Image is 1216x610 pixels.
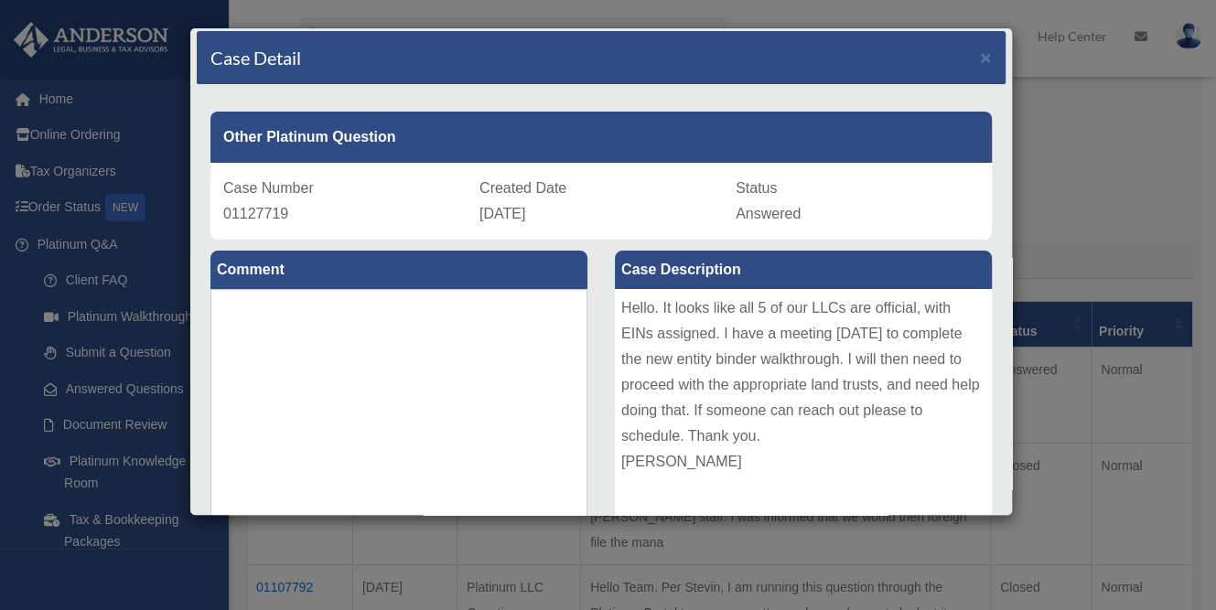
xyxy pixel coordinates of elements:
[223,180,314,196] span: Case Number
[223,206,288,221] span: 01127719
[736,180,777,196] span: Status
[980,48,992,67] button: Close
[479,206,525,221] span: [DATE]
[479,180,566,196] span: Created Date
[736,206,801,221] span: Answered
[210,45,301,70] h4: Case Detail
[980,47,992,68] span: ×
[615,289,992,563] div: Hello. It looks like all 5 of our LLCs are official, with EINs assigned. I have a meeting [DATE] ...
[210,251,587,289] label: Comment
[210,112,992,163] div: Other Platinum Question
[615,251,992,289] label: Case Description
